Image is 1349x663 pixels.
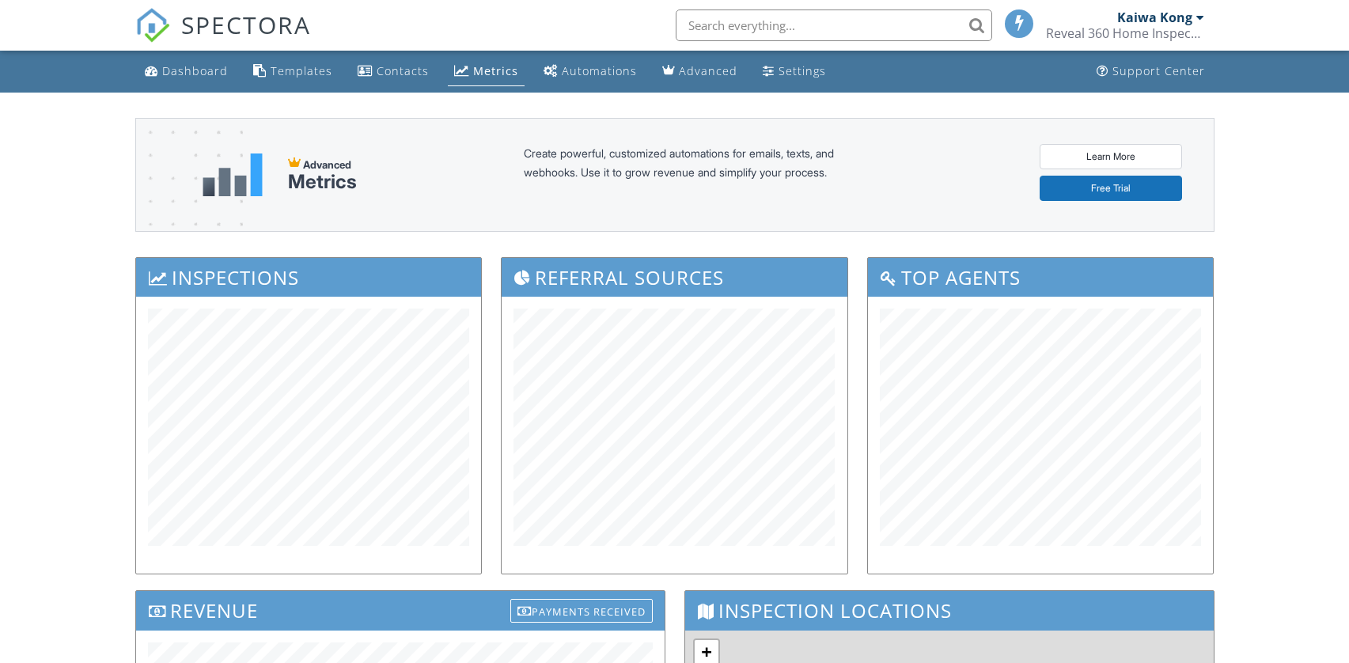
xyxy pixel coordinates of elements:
span: SPECTORA [181,8,311,41]
div: Metrics [473,63,518,78]
a: Settings [756,57,832,86]
div: Automations [562,63,637,78]
h3: Referral Sources [502,258,847,297]
div: Create powerful, customized automations for emails, texts, and webhooks. Use it to grow revenue a... [524,144,872,206]
div: Advanced [679,63,737,78]
a: SPECTORA [135,21,311,55]
div: Payments Received [510,599,653,623]
div: Contacts [377,63,429,78]
img: advanced-banner-bg-f6ff0eecfa0ee76150a1dea9fec4b49f333892f74bc19f1b897a312d7a1b2ff3.png [136,119,243,294]
img: The Best Home Inspection Software - Spectora [135,8,170,43]
h3: Top Agents [868,258,1214,297]
a: Contacts [351,57,435,86]
a: Learn More [1040,144,1182,169]
div: Kaiwa Kong [1117,9,1192,25]
a: Dashboard [138,57,234,86]
div: Support Center [1112,63,1205,78]
h3: Inspection Locations [685,591,1214,630]
a: Metrics [448,57,525,86]
h3: Inspections [136,258,482,297]
div: Metrics [288,171,357,193]
div: Reveal 360 Home Inspection [1046,25,1204,41]
a: Free Trial [1040,176,1182,201]
div: Templates [271,63,332,78]
a: Automations (Basic) [537,57,643,86]
div: Settings [779,63,826,78]
a: Payments Received [510,595,653,621]
a: Templates [247,57,339,86]
a: Support Center [1090,57,1211,86]
div: Dashboard [162,63,228,78]
input: Search everything... [676,9,992,41]
img: metrics-aadfce2e17a16c02574e7fc40e4d6b8174baaf19895a402c862ea781aae8ef5b.svg [203,153,263,196]
span: Advanced [303,158,351,171]
h3: Revenue [136,591,665,630]
a: Advanced [656,57,744,86]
